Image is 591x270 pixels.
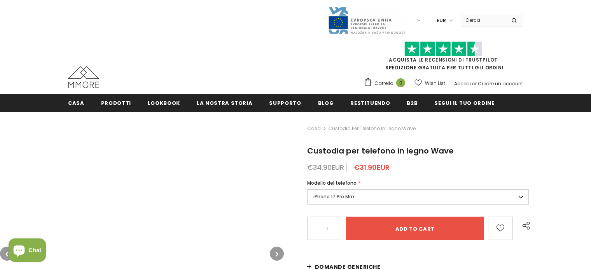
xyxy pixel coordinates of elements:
[307,145,454,156] span: Custodia per telefono in legno Wave
[318,94,334,111] a: Blog
[350,99,390,107] span: Restituendo
[269,94,301,111] a: supporto
[389,56,498,63] a: Acquista le recensioni di TrustPilot
[437,17,446,25] span: EUR
[472,80,477,87] span: or
[307,124,321,133] a: Casa
[328,124,416,133] span: Custodia per telefono in legno Wave
[461,14,505,26] input: Search Site
[425,79,445,87] span: Wish List
[407,99,418,107] span: B2B
[350,94,390,111] a: Restituendo
[454,80,471,87] a: Accedi
[396,78,405,87] span: 0
[374,79,393,87] span: Carrello
[68,66,99,88] img: Casi MMORE
[197,99,252,107] span: La nostra storia
[101,94,131,111] a: Prodotti
[414,76,445,90] a: Wish List
[354,162,390,172] span: €31.90EUR
[6,238,48,264] inbox-online-store-chat: Shopify online store chat
[434,99,494,107] span: Segui il tuo ordine
[434,94,494,111] a: Segui il tuo ordine
[407,94,418,111] a: B2B
[328,17,406,23] a: Javni Razpis
[307,162,344,172] span: €34.90EUR
[101,99,131,107] span: Prodotti
[307,189,529,205] label: iPhone 17 Pro Max
[318,99,334,107] span: Blog
[478,80,523,87] a: Creare un account
[346,217,484,240] input: Add to cart
[364,45,523,71] span: SPEDIZIONE GRATUITA PER TUTTI GLI ORDINI
[68,99,84,107] span: Casa
[197,94,252,111] a: La nostra storia
[68,94,84,111] a: Casa
[148,94,180,111] a: Lookbook
[328,6,406,35] img: Javni Razpis
[148,99,180,107] span: Lookbook
[269,99,301,107] span: supporto
[364,78,409,89] a: Carrello 0
[307,180,357,186] span: Modello del telefono
[404,41,482,56] img: Fidati di Pilot Stars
